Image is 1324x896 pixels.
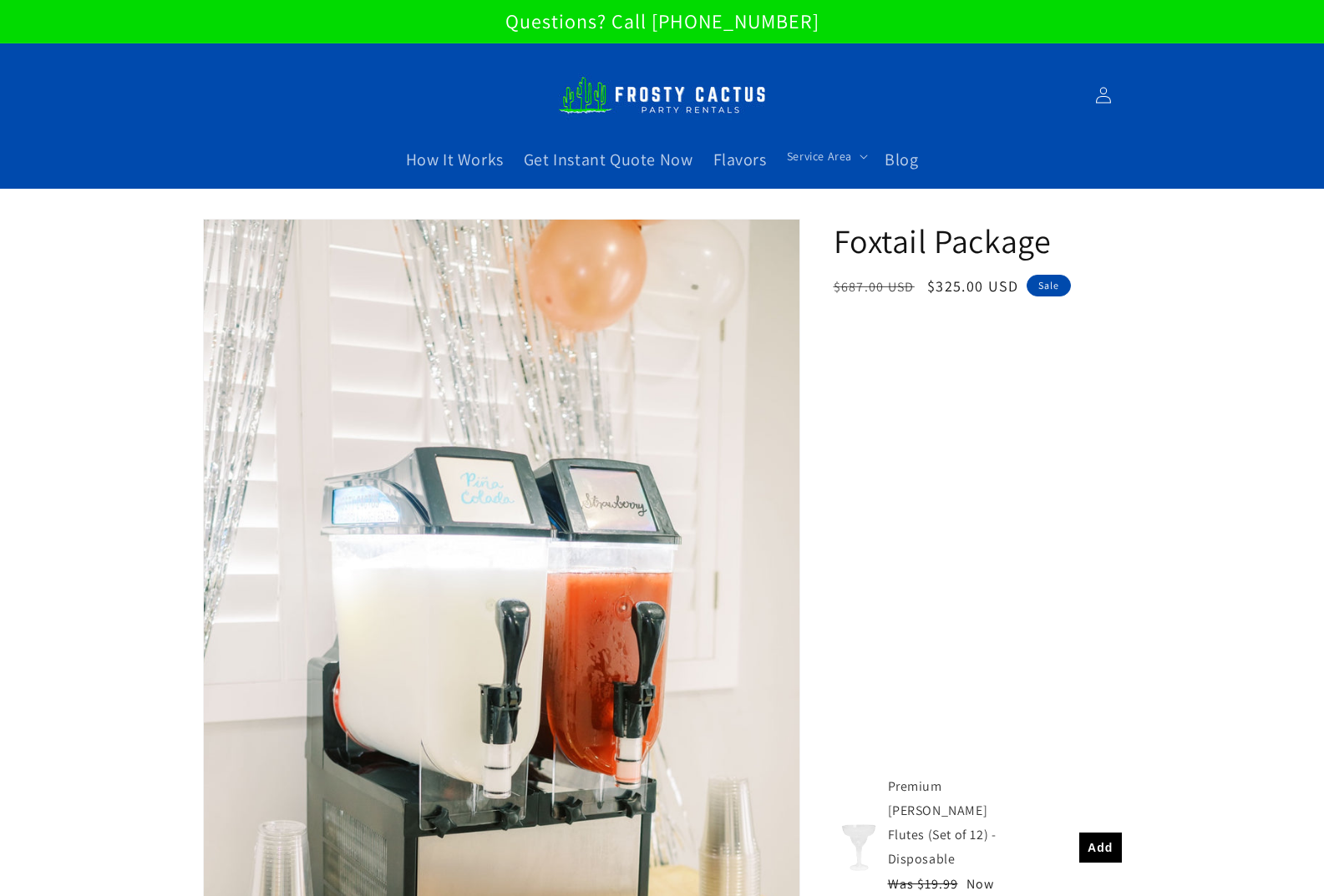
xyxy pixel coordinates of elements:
button: Add [1079,833,1122,863]
span: Sale [1027,275,1071,296]
a: Flavors [703,139,777,180]
span: Premium Margarita Glass Flutes (Set of 12) - Disposable [888,777,997,867]
img: Frosty Cactus Margarita machine rentals Slushy machine rentals dirt soda dirty slushies [558,67,767,124]
a: Premium [PERSON_NAME] Flutes (Set of 12) - Disposable [888,777,997,867]
span: Blog [885,149,918,170]
span: Service Area [787,149,852,164]
iframe: widget_xcomponent [834,322,1122,742]
span: How It Works [406,149,504,170]
summary: Service Area [777,139,875,174]
a: How It Works [396,139,514,180]
a: Get Instant Quote Now [514,139,703,180]
img: Premium Margarita Glass Flutes (Set of 12) - Disposable [834,823,884,873]
span: $325.00 USD [927,276,1018,296]
span: Get Instant Quote Now [524,149,693,170]
h1: Foxtail Package [834,219,1122,262]
a: Blog [875,139,928,180]
span: Flavors [713,149,767,170]
s: $687.00 USD [834,278,915,296]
